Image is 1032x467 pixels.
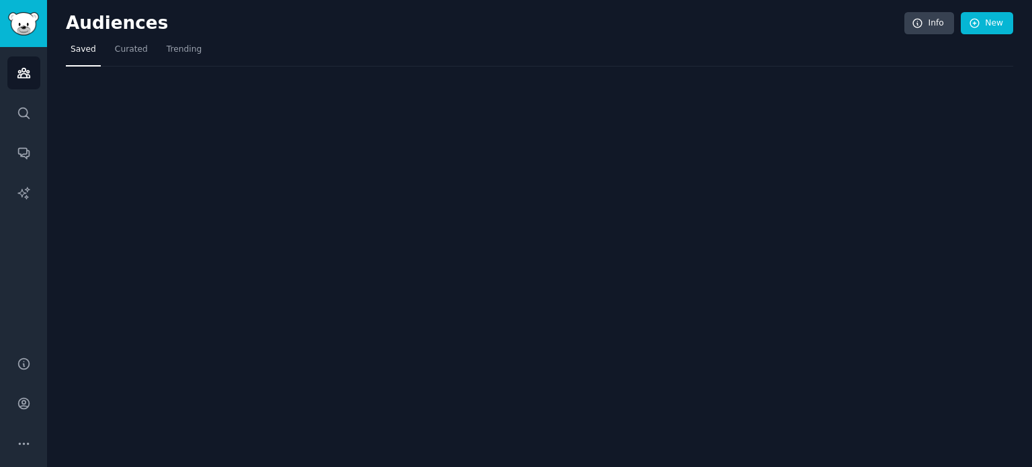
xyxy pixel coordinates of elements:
a: New [961,12,1013,35]
img: GummySearch logo [8,12,39,36]
a: Trending [162,39,206,67]
a: Info [904,12,954,35]
span: Curated [115,44,148,56]
a: Saved [66,39,101,67]
span: Trending [167,44,202,56]
span: Saved [71,44,96,56]
h2: Audiences [66,13,904,34]
a: Curated [110,39,153,67]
